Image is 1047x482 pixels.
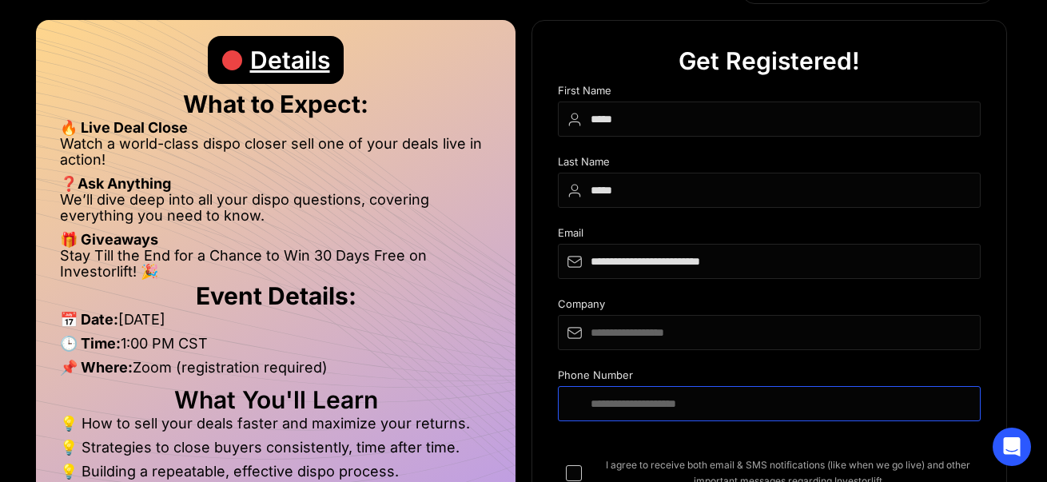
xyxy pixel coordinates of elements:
div: Open Intercom Messenger [993,428,1031,466]
div: Phone Number [558,369,981,386]
div: Details [250,36,330,84]
strong: 🕒 Time: [60,335,121,352]
li: Stay Till the End for a Chance to Win 30 Days Free on Investorlift! 🎉 [60,248,492,280]
h2: What You'll Learn [60,392,492,408]
li: 💡 How to sell your deals faster and maximize your returns. [60,416,492,440]
li: Watch a world-class dispo closer sell one of your deals live in action! [60,136,492,176]
div: Last Name [558,156,981,173]
li: [DATE] [60,312,492,336]
strong: 🎁 Giveaways [60,231,158,248]
li: We’ll dive deep into all your dispo questions, covering everything you need to know. [60,192,492,232]
li: 💡 Building a repeatable, effective dispo process. [60,464,492,480]
strong: What to Expect: [183,90,368,118]
li: 💡 Strategies to close buyers consistently, time after time. [60,440,492,464]
div: Get Registered! [679,37,860,85]
strong: 📌 Where: [60,359,133,376]
strong: Event Details: [196,281,356,310]
li: Zoom (registration required) [60,360,492,384]
strong: 🔥 Live Deal Close [60,119,188,136]
div: First Name [558,85,981,102]
div: Company [558,298,981,315]
strong: ❓Ask Anything [60,175,171,192]
strong: 📅 Date: [60,311,118,328]
div: Email [558,227,981,244]
li: 1:00 PM CST [60,336,492,360]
